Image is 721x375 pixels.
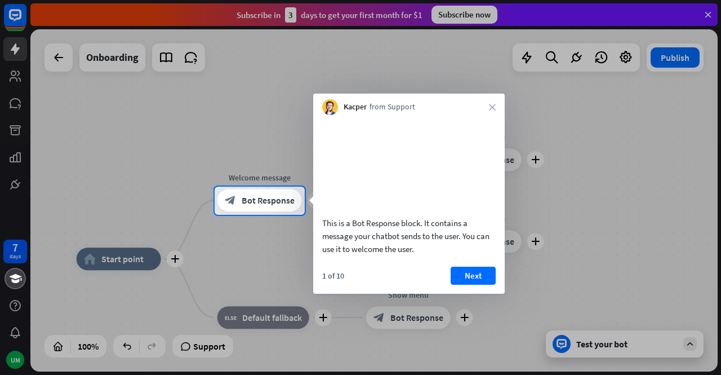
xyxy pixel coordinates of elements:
[322,271,344,281] div: 1 of 10
[489,104,496,111] i: close
[344,102,367,113] span: Kacper
[370,102,415,113] span: from Support
[9,5,43,38] button: Open LiveChat chat widget
[242,195,295,206] span: Bot Response
[451,267,496,285] button: Next
[225,195,236,206] i: block_bot_response
[322,217,496,255] div: This is a Bot Response block. It contains a message your chatbot sends to the user. You can use i...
